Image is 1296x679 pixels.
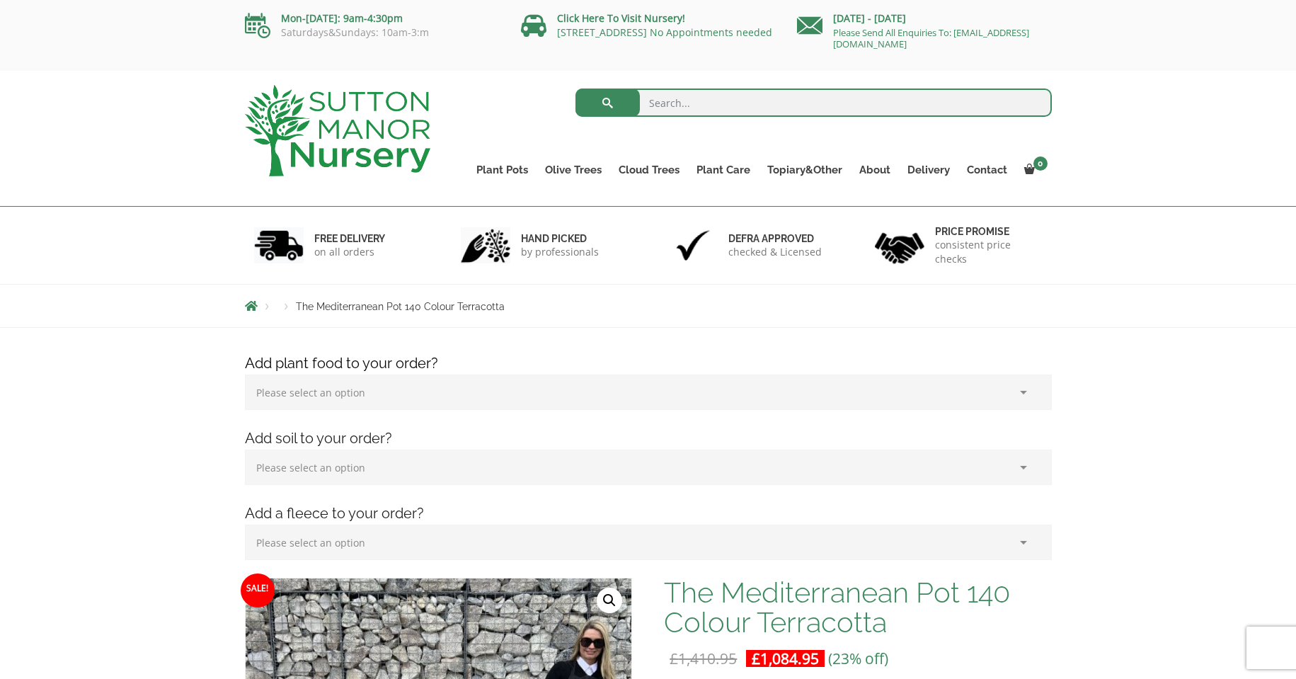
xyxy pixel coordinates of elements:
a: Plant Pots [468,160,537,180]
p: on all orders [314,245,385,259]
h6: Price promise [935,225,1043,238]
a: Cloud Trees [610,160,688,180]
nav: Breadcrumbs [245,300,1052,312]
p: [DATE] - [DATE] [797,10,1052,27]
a: Olive Trees [537,160,610,180]
span: £ [752,649,760,668]
img: 4.jpg [875,224,924,267]
a: Plant Care [688,160,759,180]
a: [STREET_ADDRESS] No Appointments needed [557,25,772,39]
img: 1.jpg [254,227,304,263]
h4: Add soil to your order? [234,428,1062,450]
h4: Add a fleece to your order? [234,503,1062,525]
a: Click Here To Visit Nursery! [557,11,685,25]
img: 2.jpg [461,227,510,263]
a: Delivery [899,160,958,180]
span: 0 [1033,156,1048,171]
h4: Add plant food to your order? [234,353,1062,375]
h1: The Mediterranean Pot 140 Colour Terracotta [664,578,1051,637]
span: (23% off) [828,649,888,668]
h6: Defra approved [728,232,822,245]
a: 0 [1016,160,1052,180]
p: by professionals [521,245,599,259]
span: £ [670,649,678,668]
input: Search... [575,89,1052,117]
p: Saturdays&Sundays: 10am-3:m [245,27,500,38]
p: consistent price checks [935,238,1043,266]
h6: FREE DELIVERY [314,232,385,245]
p: checked & Licensed [728,245,822,259]
span: Sale! [241,574,275,607]
a: View full-screen image gallery [597,588,622,613]
img: 3.jpg [668,227,718,263]
a: About [851,160,899,180]
a: Topiary&Other [759,160,851,180]
a: Please Send All Enquiries To: [EMAIL_ADDRESS][DOMAIN_NAME] [833,26,1029,50]
img: logo [245,85,430,176]
h6: hand picked [521,232,599,245]
bdi: 1,084.95 [752,649,819,668]
span: The Mediterranean Pot 140 Colour Terracotta [296,301,505,312]
a: Contact [958,160,1016,180]
p: Mon-[DATE]: 9am-4:30pm [245,10,500,27]
bdi: 1,410.95 [670,649,737,668]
